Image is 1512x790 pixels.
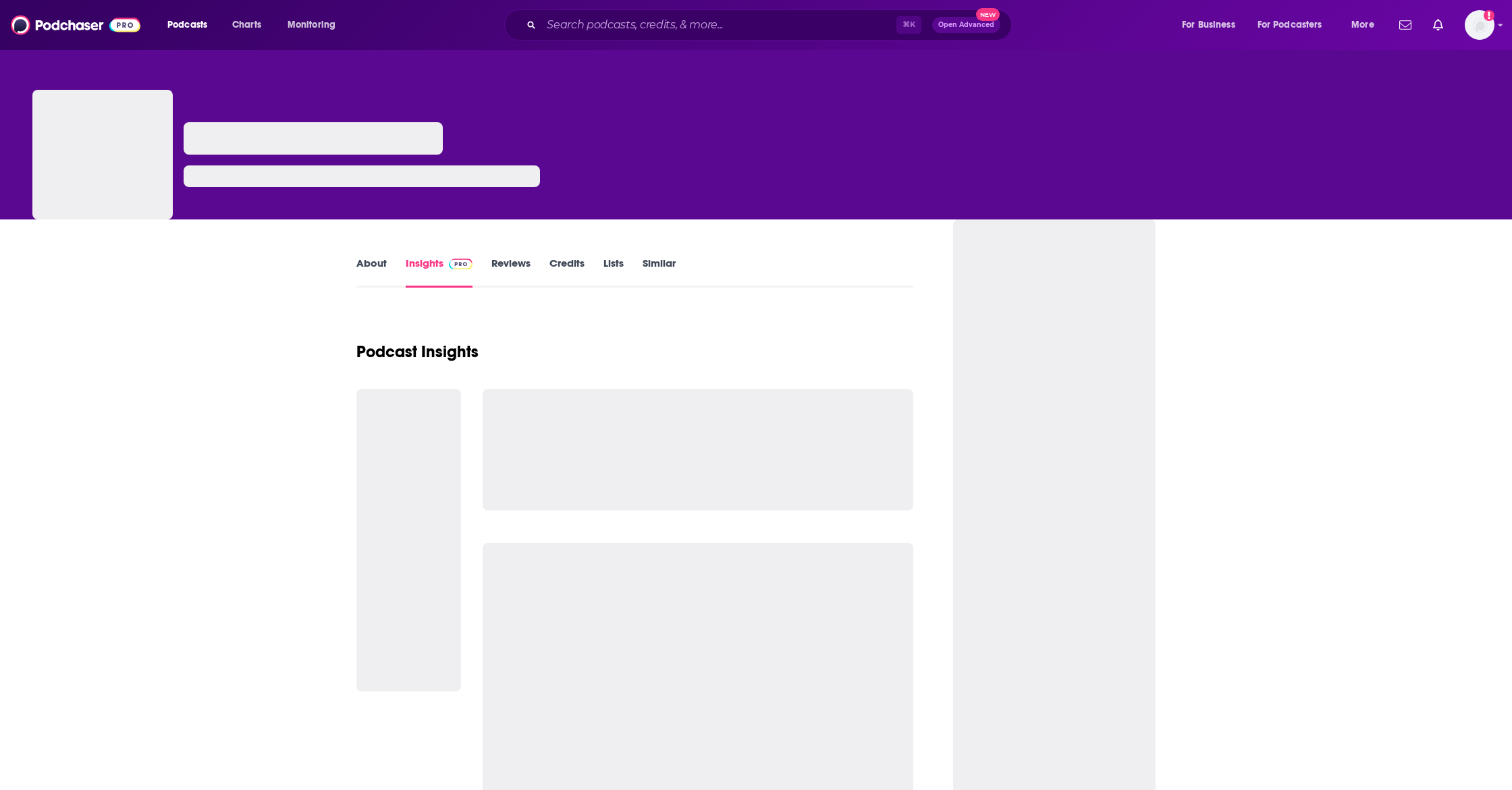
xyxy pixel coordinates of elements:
button: open menu [1249,14,1342,36]
a: Reviews [491,257,531,288]
span: Open Advanced [938,22,994,28]
a: Similar [643,257,676,288]
span: Podcasts [167,16,207,34]
img: Podchaser - Follow, Share and Rate Podcasts [11,12,140,38]
span: Logged in as sarahhallprinc [1465,10,1494,40]
a: Charts [223,14,269,36]
a: About [356,257,387,288]
button: Show profile menu [1465,10,1494,40]
span: For Podcasters [1258,16,1322,34]
button: Open AdvancedNew [932,17,1000,33]
button: open menu [1342,14,1391,36]
a: InsightsPodchaser Pro [406,257,473,288]
span: ⌘ K [896,16,921,34]
h1: Podcast Insights [356,342,479,362]
a: Lists [603,257,624,288]
img: User Profile [1465,10,1494,40]
span: Monitoring [288,16,335,34]
span: More [1351,16,1374,34]
button: open menu [1172,14,1252,36]
a: Show notifications dropdown [1428,14,1449,36]
div: Search podcasts, credits, & more... [517,9,1025,41]
span: Charts [232,16,261,34]
svg: Add a profile image [1484,10,1494,21]
span: New [976,8,1000,21]
a: Credits [549,257,585,288]
span: For Business [1182,16,1235,34]
input: Search podcasts, credits, & more... [541,14,896,36]
button: open menu [158,14,225,36]
img: Podchaser Pro [449,259,473,269]
a: Show notifications dropdown [1394,14,1417,36]
button: open menu [278,14,353,36]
